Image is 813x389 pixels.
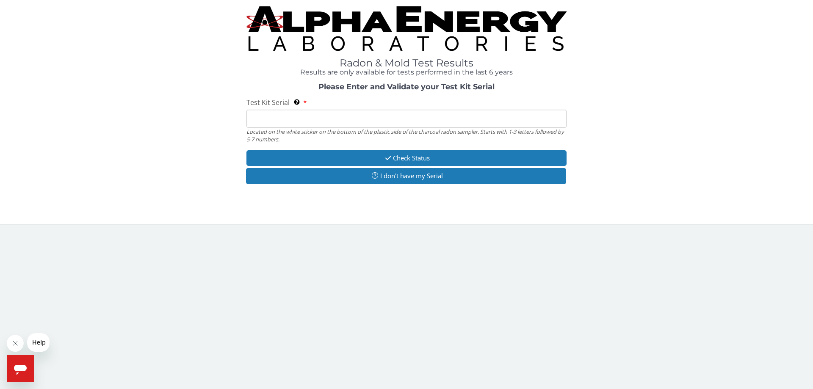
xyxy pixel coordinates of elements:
[246,69,567,76] h4: Results are only available for tests performed in the last 6 years
[7,335,24,352] iframe: Close message
[27,333,50,352] iframe: Message from company
[246,58,567,69] h1: Radon & Mold Test Results
[246,150,567,166] button: Check Status
[246,168,566,184] button: I don't have my Serial
[246,6,567,51] img: TightCrop.jpg
[7,355,34,382] iframe: Button to launch messaging window
[246,98,290,107] span: Test Kit Serial
[246,128,567,143] div: Located on the white sticker on the bottom of the plastic side of the charcoal radon sampler. Sta...
[318,82,495,91] strong: Please Enter and Validate your Test Kit Serial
